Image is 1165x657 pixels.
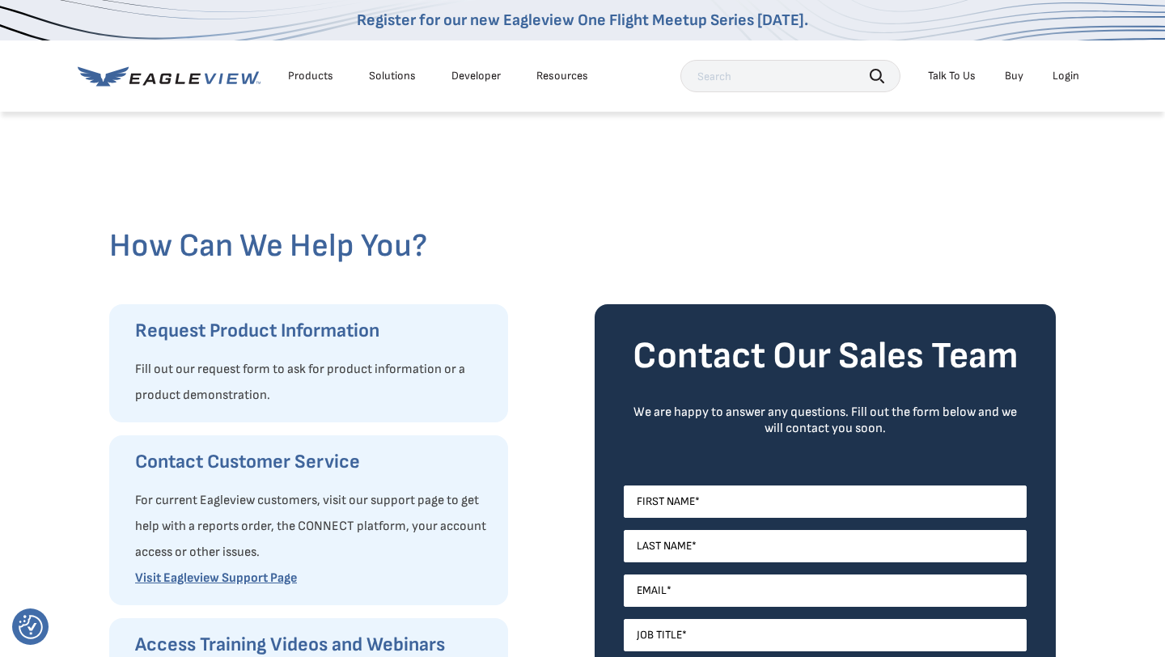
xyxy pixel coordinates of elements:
[135,357,492,409] p: Fill out our request form to ask for product information or a product demonstration.
[19,615,43,639] button: Consent Preferences
[135,488,492,566] p: For current Eagleview customers, visit our support page to get help with a reports order, the CON...
[135,449,492,475] h3: Contact Customer Service
[369,69,416,83] div: Solutions
[624,405,1027,437] div: We are happy to answer any questions. Fill out the form below and we will contact you soon.
[680,60,900,92] input: Search
[357,11,808,30] a: Register for our new Eagleview One Flight Meetup Series [DATE].
[633,334,1019,379] strong: Contact Our Sales Team
[1005,69,1023,83] a: Buy
[109,227,1056,265] h2: How Can We Help You?
[536,69,588,83] div: Resources
[288,69,333,83] div: Products
[135,570,297,586] a: Visit Eagleview Support Page
[451,69,501,83] a: Developer
[135,318,492,344] h3: Request Product Information
[19,615,43,639] img: Revisit consent button
[1053,69,1079,83] div: Login
[928,69,976,83] div: Talk To Us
